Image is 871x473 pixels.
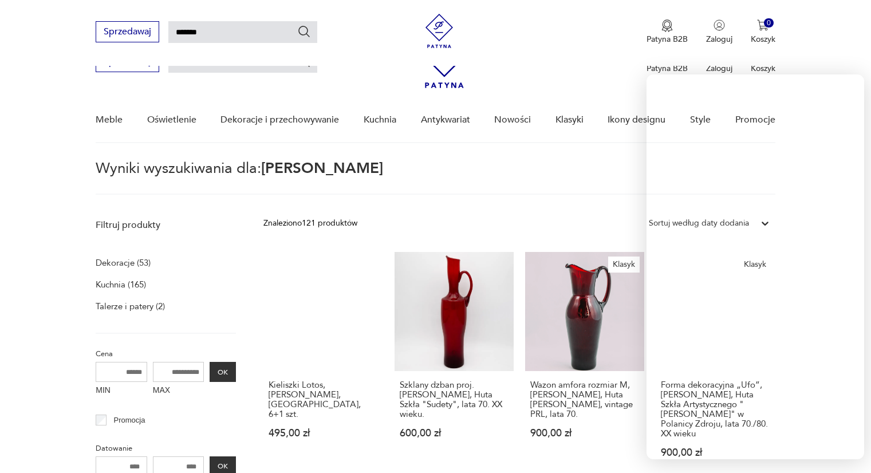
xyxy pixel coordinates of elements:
[400,428,509,438] p: 600,00 zł
[364,98,396,142] a: Kuchnia
[96,29,159,37] a: Sprzedawaj
[421,98,470,142] a: Antykwariat
[263,217,357,230] div: Znaleziono 121 produktów
[647,63,688,74] p: Patyna B2B
[661,19,673,32] img: Ikona medalu
[530,428,639,438] p: 900,00 zł
[147,98,196,142] a: Oświetlenie
[261,158,383,179] span: [PERSON_NAME]
[647,34,688,45] p: Patyna B2B
[764,18,774,28] div: 0
[96,98,123,142] a: Meble
[647,19,688,45] a: Ikona medaluPatyna B2B
[714,19,725,31] img: Ikonka użytkownika
[757,19,768,31] img: Ikona koszyka
[297,25,311,38] button: Szukaj
[751,63,775,74] p: Koszyk
[400,380,509,419] h3: Szklany dzban proj. [PERSON_NAME], Huta Szkła "Sudety", lata 70. XX wieku.
[751,19,775,45] button: 0Koszyk
[706,34,732,45] p: Zaloguj
[96,161,775,195] p: Wyniki wyszukiwania dla:
[269,428,377,438] p: 495,00 zł
[96,255,151,271] a: Dekoracje (53)
[555,98,584,142] a: Klasyki
[96,442,236,455] p: Datowanie
[647,74,864,459] iframe: Smartsupp widget messenger
[96,277,146,293] a: Kuchnia (165)
[96,58,159,66] a: Sprzedawaj
[210,362,236,382] button: OK
[96,348,236,360] p: Cena
[96,298,165,314] a: Talerze i patery (2)
[96,219,236,231] p: Filtruj produkty
[751,34,775,45] p: Koszyk
[422,14,456,48] img: Patyna - sklep z meblami i dekoracjami vintage
[530,380,639,419] h3: Wazon amfora rozmiar M, [PERSON_NAME], Huta [PERSON_NAME], vintage PRL, lata 70.
[494,98,531,142] a: Nowości
[96,382,147,400] label: MIN
[608,98,665,142] a: Ikony designu
[269,380,377,419] h3: Kieliszki Lotos, [PERSON_NAME], [GEOGRAPHIC_DATA], 6+1 szt.
[706,19,732,45] button: Zaloguj
[220,98,339,142] a: Dekoracje i przechowywanie
[114,414,145,427] p: Promocja
[96,21,159,42] button: Sprzedawaj
[706,63,732,74] p: Zaloguj
[647,19,688,45] button: Patyna B2B
[153,382,204,400] label: MAX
